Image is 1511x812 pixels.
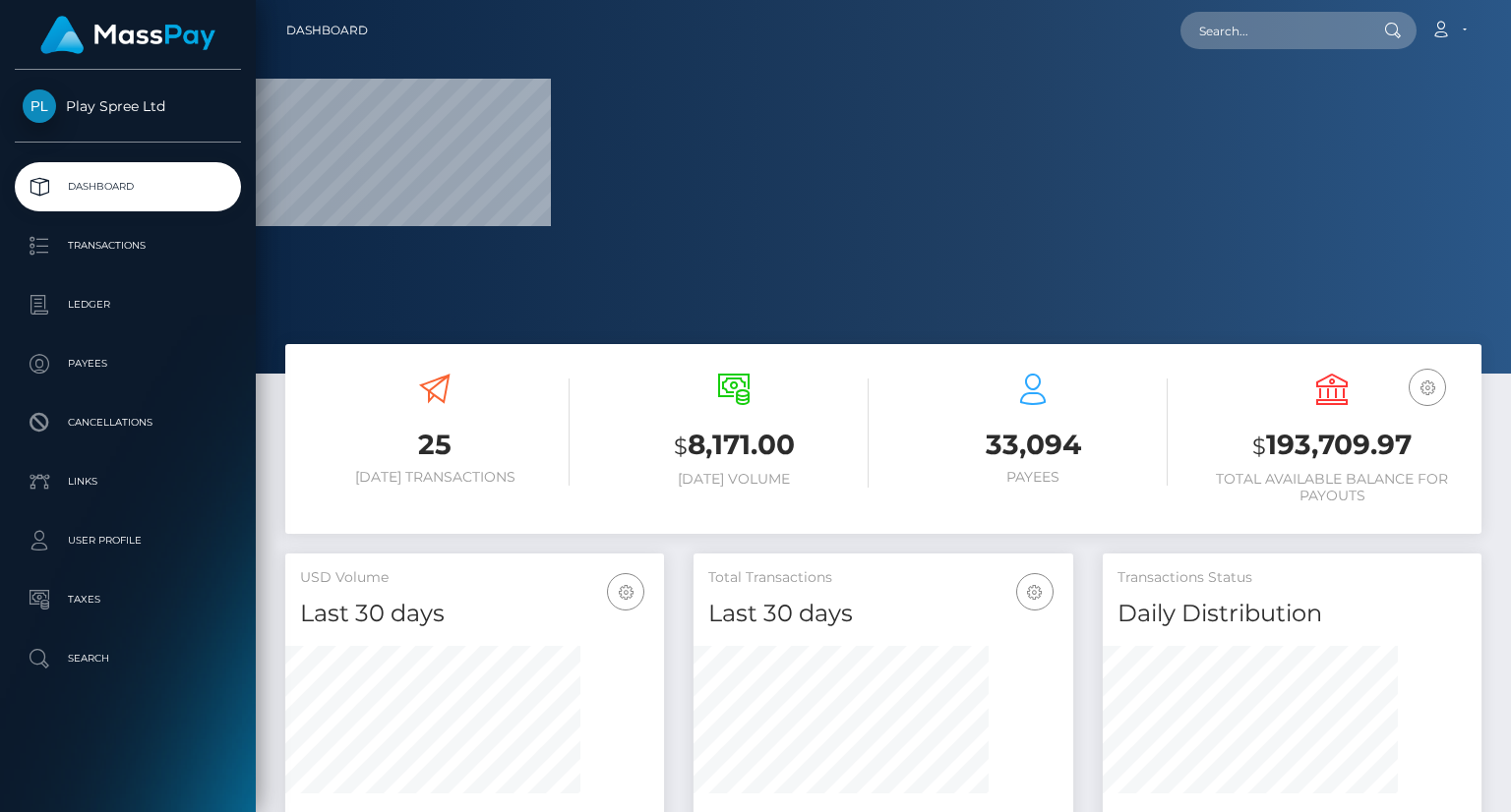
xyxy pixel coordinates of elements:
[599,426,869,466] h3: 8,171.00
[15,162,241,211] a: Dashboard
[23,526,233,555] p: User Profile
[599,471,869,488] h6: [DATE] Volume
[23,467,233,496] p: Links
[1197,471,1467,504] h6: Total Available Balance for Payouts
[15,634,241,683] a: Search
[15,457,241,506] a: Links
[708,597,1058,631] h4: Last 30 days
[300,568,649,588] h5: USD Volume
[674,433,688,460] small: $
[898,426,1168,464] h3: 33,094
[40,16,215,54] img: MassPay Logo
[15,221,241,270] a: Transactions
[23,231,233,261] p: Transactions
[23,408,233,437] p: Cancellations
[300,597,649,631] h4: Last 30 days
[1197,426,1467,466] h3: 193,709.97
[1180,12,1365,49] input: Search...
[300,426,570,464] h3: 25
[23,172,233,202] p: Dashboard
[708,568,1058,588] h5: Total Transactions
[1252,433,1266,460] small: $
[23,585,233,614] p: Taxes
[15,516,241,565] a: User Profile
[23,644,233,673] p: Search
[23,290,233,319] p: Ledger
[286,10,368,51] a: Dashboard
[15,398,241,447] a: Cancellations
[898,469,1168,486] h6: Payees
[23,89,56,123] img: Play Spree Ltd
[1118,597,1467,631] h4: Daily Distribution
[15,280,241,329] a: Ledger
[1118,568,1467,588] h5: Transactions Status
[15,97,241,115] span: Play Spree Ltd
[15,339,241,388] a: Payees
[23,349,233,378] p: Payees
[15,575,241,624] a: Taxes
[300,469,570,486] h6: [DATE] Transactions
